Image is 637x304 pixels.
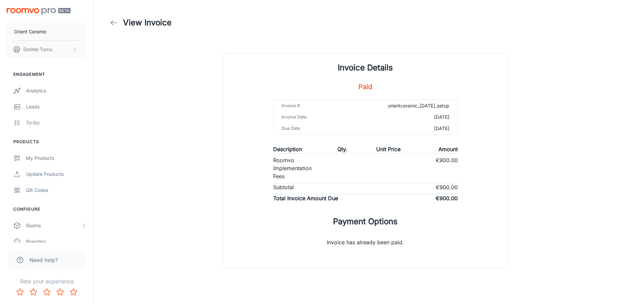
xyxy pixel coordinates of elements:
[333,216,398,228] h1: Payment Options
[436,156,458,180] p: €900.00
[67,285,80,299] button: Rate 5 star
[7,41,87,58] button: Dorinel Turcu
[13,285,27,299] button: Rate 1 star
[123,17,172,29] h1: View Invoice
[273,156,319,180] p: Roomvo Implementation Fees
[436,194,458,202] p: €900.00
[438,145,458,153] p: Amount
[14,28,47,35] p: Orient Ceramic
[350,100,457,111] td: orientceramic_[DATE]_setup
[350,111,457,123] td: [DATE]
[273,145,302,153] p: Description
[376,145,401,153] p: Unit Price
[337,145,347,153] p: Qty.
[26,87,87,94] div: Analytics
[273,194,338,202] p: Total Invoice Amount Due
[27,285,40,299] button: Rate 2 star
[273,183,294,191] p: Subtotal
[436,183,458,191] p: €900.00
[358,82,372,92] h5: Paid
[26,103,87,110] div: Leads
[338,62,393,74] h1: Invoice Details
[26,171,87,178] div: Update Products
[316,228,415,252] p: Invoice has already been paid.
[26,187,87,194] div: QR Codes
[7,23,87,40] button: Orient Ceramic
[26,155,87,162] div: My Products
[26,222,81,229] div: Rooms
[23,46,52,53] p: Dorinel Turcu
[54,285,67,299] button: Rate 4 star
[274,123,350,134] td: Due Date
[274,100,350,111] td: Invoice #
[5,277,88,285] p: Rate your experience
[274,111,350,123] td: Invoice Date
[7,8,71,15] img: Roomvo PRO Beta
[40,285,54,299] button: Rate 3 star
[26,238,87,245] div: Branding
[29,256,58,264] span: Need help?
[350,123,457,134] td: [DATE]
[26,119,87,126] div: To-do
